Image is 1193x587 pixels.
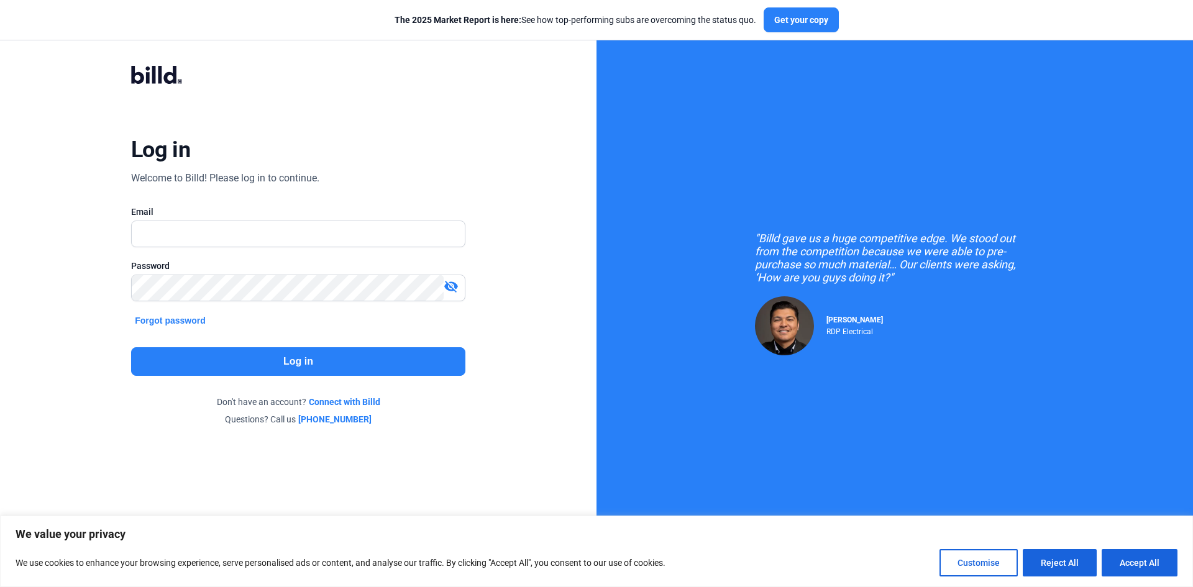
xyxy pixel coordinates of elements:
p: We use cookies to enhance your browsing experience, serve personalised ads or content, and analys... [16,555,665,570]
button: Get your copy [764,7,839,32]
div: See how top-performing subs are overcoming the status quo. [395,14,756,26]
div: Welcome to Billd! Please log in to continue. [131,171,319,186]
span: The 2025 Market Report is here: [395,15,521,25]
p: We value your privacy [16,527,1177,542]
button: Forgot password [131,314,209,327]
span: [PERSON_NAME] [826,316,883,324]
button: Reject All [1023,549,1097,576]
div: Log in [131,136,190,163]
div: Questions? Call us [131,413,465,425]
button: Log in [131,347,465,376]
mat-icon: visibility_off [444,279,459,294]
div: "Billd gave us a huge competitive edge. We stood out from the competition because we were able to... [755,232,1035,284]
div: Password [131,260,465,272]
button: Accept All [1102,549,1177,576]
div: Don't have an account? [131,396,465,408]
div: Email [131,206,465,218]
a: Connect with Billd [309,396,380,408]
img: Raul Pacheco [755,296,814,355]
button: Customise [939,549,1018,576]
div: RDP Electrical [826,324,883,336]
a: [PHONE_NUMBER] [298,413,372,425]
